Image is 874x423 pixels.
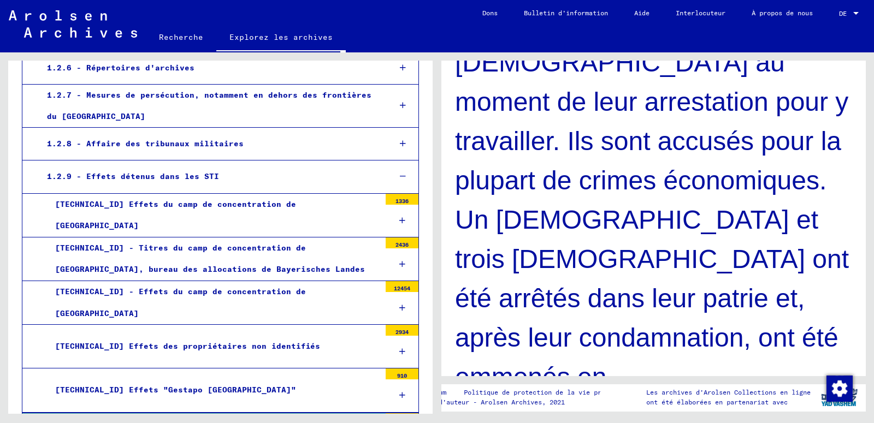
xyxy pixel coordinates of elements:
[412,397,630,407] p: Droits d'auteur - Arolsen Archives, 2021
[47,194,380,236] div: [TECHNICAL_ID] Effets du camp de concentration de [GEOGRAPHIC_DATA]
[386,325,418,336] div: 2934
[47,336,380,357] div: [TECHNICAL_ID] Effets des propriétaires non identifiés
[146,24,216,50] a: Recherche
[47,281,380,324] div: [TECHNICAL_ID] - Effets du camp de concentration de [GEOGRAPHIC_DATA]
[47,379,380,401] div: [TECHNICAL_ID] Effets "Gestapo [GEOGRAPHIC_DATA]"
[47,237,380,280] div: [TECHNICAL_ID] - Titres du camp de concentration de [GEOGRAPHIC_DATA], bureau des allocations de ...
[839,10,851,17] span: DE
[39,166,381,187] div: 1.2.9 - Effets détenus dans les STI
[386,237,418,248] div: 2436
[39,57,381,79] div: 1.2.6 - Répertoires d'archives
[386,368,418,379] div: 910
[826,376,853,402] img: Modifier le consentement
[455,388,630,397] a: Politique de protection de la vie privée
[646,397,811,407] p: ont été élaborées en partenariat avec
[386,194,418,205] div: 1336
[9,10,137,38] img: Arolsen_neg.svg
[386,281,418,292] div: 12454
[39,85,381,127] div: 1.2.7 - Mesures de persécution, notamment en dehors des frontières du [GEOGRAPHIC_DATA]
[39,133,381,154] div: 1.2.8 - Affaire des tribunaux militaires
[216,24,346,52] a: Explorez les archives
[646,388,811,397] p: Les archives d'Arolsen Collections en ligne
[819,384,860,411] img: yv_logo.png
